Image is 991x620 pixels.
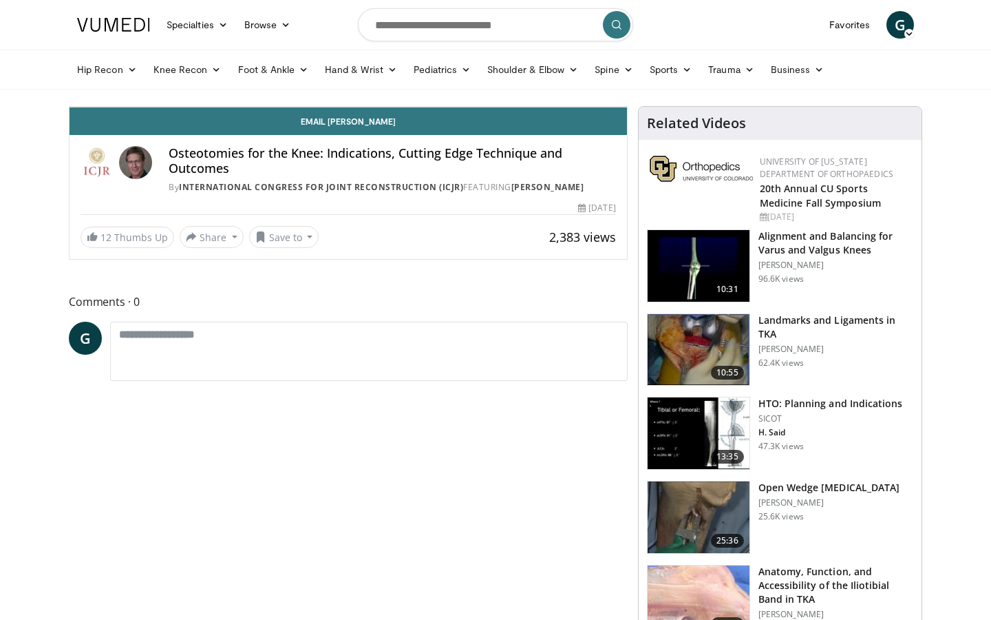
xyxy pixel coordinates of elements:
p: 96.6K views [758,273,804,285]
img: 88434a0e-b753-4bdd-ac08-0695542386d5.150x105_q85_crop-smart_upscale.jpg [648,314,749,386]
a: Specialties [158,11,236,39]
img: International Congress for Joint Reconstruction (ICJR) [81,146,114,179]
p: 62.4K views [758,358,804,369]
h3: Anatomy, Function, and Accessibility of the Iliotibial Band in TKA [758,565,913,606]
a: Browse [236,11,299,39]
a: Business [763,56,833,83]
h4: Related Videos [647,115,746,132]
button: Save to [249,226,319,248]
h3: Open Wedge [MEDICAL_DATA] [758,481,900,495]
span: 25:36 [711,534,744,548]
img: VuMedi Logo [77,18,150,32]
a: 20th Annual CU Sports Medicine Fall Symposium [760,182,881,209]
img: Avatar [119,146,152,179]
a: 12 Thumbs Up [81,227,174,248]
p: 25.6K views [758,511,804,522]
span: Comments 0 [69,293,628,311]
a: G [886,11,914,39]
span: 2,383 views [549,229,616,245]
p: [PERSON_NAME] [758,609,913,620]
p: [PERSON_NAME] [758,497,900,508]
a: 10:31 Alignment and Balancing for Varus and Valgus Knees [PERSON_NAME] 96.6K views [647,229,913,302]
a: 10:55 Landmarks and Ligaments in TKA [PERSON_NAME] 62.4K views [647,313,913,386]
h4: Osteotomies for the Knee: Indications, Cutting Edge Technique and Outcomes [169,146,616,176]
a: Hand & Wrist [317,56,405,83]
p: H. Said [758,427,903,438]
a: Knee Recon [145,56,230,83]
input: Search topics, interventions [358,8,633,41]
span: 13:35 [711,450,744,464]
h3: HTO: Planning and Indications [758,397,903,411]
a: International Congress for Joint Reconstruction (ICJR) [179,181,463,193]
p: [PERSON_NAME] [758,344,913,355]
img: 38523_0000_3.png.150x105_q85_crop-smart_upscale.jpg [648,230,749,302]
a: Favorites [821,11,878,39]
a: Shoulder & Elbow [479,56,586,83]
a: G [69,322,102,355]
a: 13:35 HTO: Planning and Indications SICOT H. Said 47.3K views [647,397,913,470]
a: 25:36 Open Wedge [MEDICAL_DATA] [PERSON_NAME] 25.6K views [647,481,913,554]
a: Hip Recon [69,56,145,83]
a: Pediatrics [405,56,479,83]
h3: Alignment and Balancing for Varus and Valgus Knees [758,229,913,257]
a: [PERSON_NAME] [511,181,584,193]
img: 297961_0002_1.png.150x105_q85_crop-smart_upscale.jpg [648,397,749,469]
img: 1390019_3.png.150x105_q85_crop-smart_upscale.jpg [648,482,749,553]
a: Foot & Ankle [230,56,317,83]
h3: Landmarks and Ligaments in TKA [758,313,913,341]
p: 47.3K views [758,441,804,452]
a: Spine [586,56,641,83]
span: 12 [100,231,111,244]
a: Trauma [700,56,763,83]
p: SICOT [758,413,903,424]
div: [DATE] [760,211,910,223]
p: [PERSON_NAME] [758,260,913,271]
a: Email [PERSON_NAME] [70,107,627,135]
div: [DATE] [578,202,615,214]
img: 355603a8-37da-49b6-856f-e00d7e9307d3.png.150x105_q85_autocrop_double_scale_upscale_version-0.2.png [650,156,753,182]
button: Share [180,226,244,248]
span: 10:55 [711,366,744,380]
a: Sports [641,56,701,83]
span: 10:31 [711,282,744,296]
a: University of [US_STATE] Department of Orthopaedics [760,156,893,180]
div: By FEATURING [169,181,616,194]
